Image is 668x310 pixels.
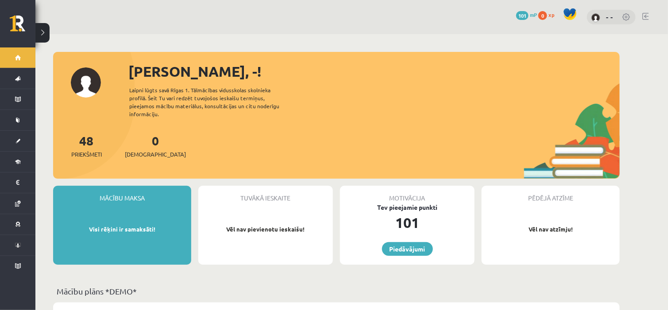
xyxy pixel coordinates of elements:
[482,186,620,203] div: Pēdējā atzīme
[340,212,475,233] div: 101
[606,12,613,21] a: - -
[516,11,529,20] span: 101
[203,225,328,234] p: Vēl nav pievienotu ieskaišu!
[198,186,333,203] div: Tuvākā ieskaite
[125,150,186,159] span: [DEMOGRAPHIC_DATA]
[486,225,615,234] p: Vēl nav atzīmju!
[58,225,187,234] p: Visi rēķini ir samaksāti!
[382,242,433,256] a: Piedāvājumi
[128,61,620,82] div: [PERSON_NAME], -!
[71,150,102,159] span: Priekšmeti
[57,285,616,297] p: Mācību plāns *DEMO*
[10,16,35,38] a: Rīgas 1. Tālmācības vidusskola
[591,13,600,22] img: - -
[340,186,475,203] div: Motivācija
[53,186,191,203] div: Mācību maksa
[340,203,475,212] div: Tev pieejamie punkti
[71,133,102,159] a: 48Priekšmeti
[538,11,559,18] a: 0 xp
[516,11,537,18] a: 101 mP
[125,133,186,159] a: 0[DEMOGRAPHIC_DATA]
[129,86,295,118] div: Laipni lūgts savā Rīgas 1. Tālmācības vidusskolas skolnieka profilā. Šeit Tu vari redzēt tuvojošo...
[530,11,537,18] span: mP
[538,11,547,20] span: 0
[548,11,554,18] span: xp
